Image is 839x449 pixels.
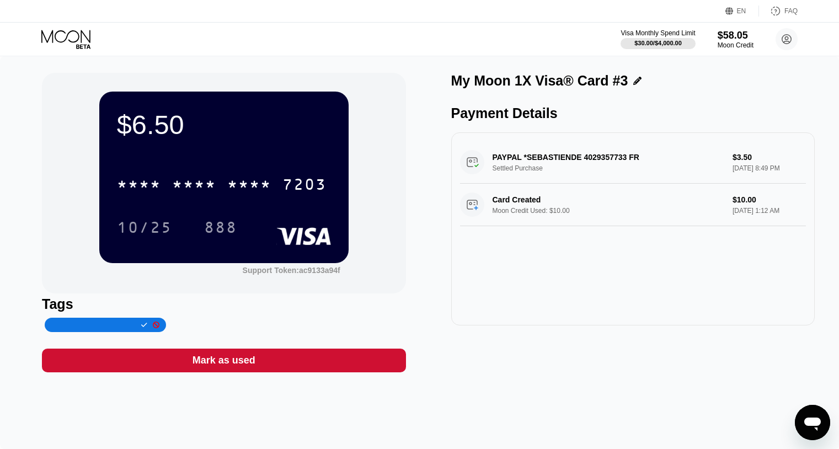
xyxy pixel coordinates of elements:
div: Mark as used [193,354,255,367]
div: My Moon 1X Visa® Card #3 [451,73,628,89]
div: $58.05Moon Credit [718,30,754,49]
iframe: Button to launch messaging window, conversation in progress [795,405,830,440]
div: Moon Credit [718,41,754,49]
div: Support Token: ac9133a94f [243,266,340,275]
div: EN [725,6,759,17]
div: EN [737,7,746,15]
div: 7203 [282,177,327,195]
div: Support Token:ac9133a94f [243,266,340,275]
div: 888 [204,220,237,238]
div: $6.50 [117,109,331,140]
div: $30.00 / $4,000.00 [634,40,682,46]
div: $58.05 [718,30,754,41]
div: Mark as used [42,349,405,372]
div: 10/25 [109,213,180,241]
div: Visa Monthly Spend Limit$30.00/$4,000.00 [621,29,695,49]
div: FAQ [784,7,798,15]
div: 888 [196,213,245,241]
div: FAQ [759,6,798,17]
div: Payment Details [451,105,815,121]
div: Visa Monthly Spend Limit [621,29,695,37]
div: 10/25 [117,220,172,238]
div: Tags [42,296,405,312]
